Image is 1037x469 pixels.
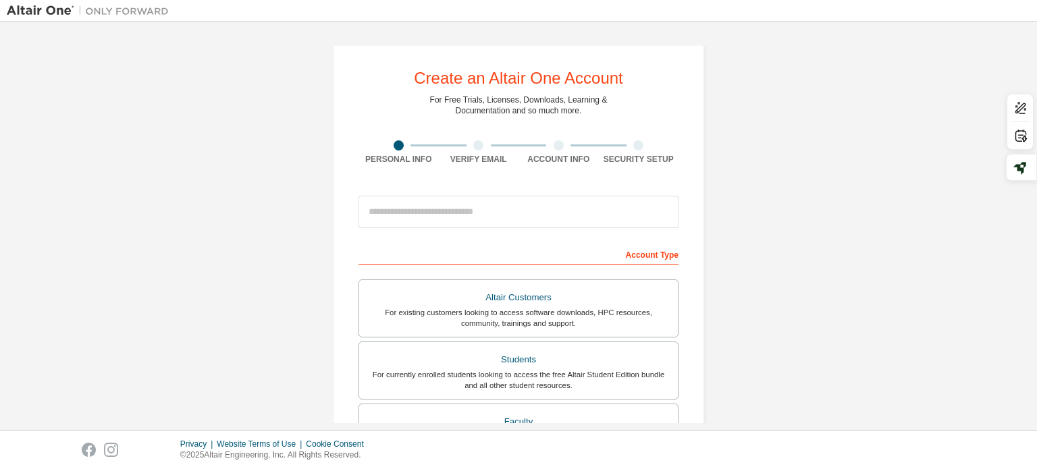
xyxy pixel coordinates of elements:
div: Create an Altair One Account [414,70,623,86]
div: Students [367,350,670,369]
div: Account Type [358,243,679,265]
img: instagram.svg [104,443,118,457]
img: facebook.svg [82,443,96,457]
div: For existing customers looking to access software downloads, HPC resources, community, trainings ... [367,307,670,329]
div: Account Info [518,154,599,165]
div: Faculty [367,412,670,431]
p: © 2025 Altair Engineering, Inc. All Rights Reserved. [180,449,372,461]
div: Security Setup [599,154,679,165]
div: Privacy [180,439,217,449]
div: Website Terms of Use [217,439,306,449]
img: Altair One [7,4,176,18]
div: Altair Customers [367,288,670,307]
div: Cookie Consent [306,439,371,449]
div: For currently enrolled students looking to access the free Altair Student Edition bundle and all ... [367,369,670,391]
div: Personal Info [358,154,439,165]
div: Verify Email [439,154,519,165]
div: For Free Trials, Licenses, Downloads, Learning & Documentation and so much more. [430,94,608,116]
